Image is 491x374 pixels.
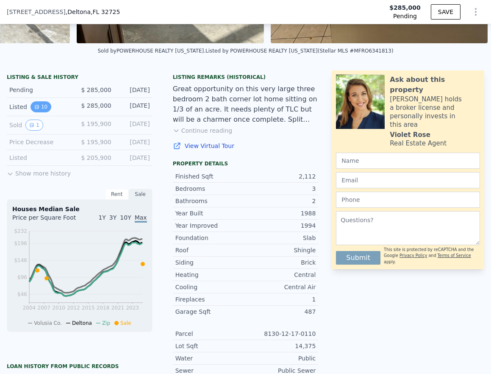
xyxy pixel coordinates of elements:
tspan: 2015 [82,305,95,311]
div: Finished Sqft [175,172,246,181]
span: Zip [102,320,110,326]
tspan: $46 [17,291,27,297]
button: Continue reading [173,126,233,135]
div: 1994 [245,221,316,230]
div: Siding [175,258,246,267]
div: Property details [173,160,319,167]
div: [DATE] [118,86,150,94]
span: $ 195,900 [81,120,111,127]
span: Volusia Co. [34,320,62,326]
tspan: $196 [14,240,27,246]
input: Email [336,172,480,188]
div: Slab [245,234,316,242]
button: Submit [336,251,380,265]
tspan: 2012 [67,305,80,311]
span: Sale [120,320,131,326]
div: Price per Square Foot [12,213,80,227]
div: Houses Median Sale [12,205,147,213]
div: Bathrooms [175,197,246,205]
a: View Virtual Tour [173,142,319,150]
div: Foundation [175,234,246,242]
span: Pending [393,12,417,20]
div: [DATE] [118,120,150,131]
span: Deltona [72,320,92,326]
div: Lot Sqft [175,342,246,350]
div: Violet Rose [390,131,430,139]
tspan: $232 [14,228,27,234]
div: 8130-12-17-0110 [245,329,316,338]
div: Bedrooms [175,184,246,193]
div: Sold by POWERHOUSE REALTY [US_STATE] . [97,48,205,54]
span: $ 195,900 [81,139,111,145]
div: Rent [105,189,129,200]
div: Year Built [175,209,246,218]
div: [DATE] [118,138,150,146]
tspan: 2018 [97,305,110,311]
button: View historical data [25,120,43,131]
span: , Deltona [66,8,120,16]
div: Great opportunity on this very large three bedroom 2 bath corner lot home sitting on 1/3 of an ac... [173,84,319,125]
div: Heating [175,271,246,279]
div: Central [245,271,316,279]
div: Pending [9,86,73,94]
span: $ 205,900 [81,154,111,161]
div: [PERSON_NAME] holds a broker license and personally invests in this area [390,95,480,129]
div: Fireplaces [175,295,246,304]
span: Max [135,214,147,223]
div: Shingle [245,246,316,254]
span: $285,000 [389,3,421,12]
div: Listing Remarks (Historical) [173,74,319,81]
div: Water [175,354,246,363]
div: Public [245,354,316,363]
tspan: 2004 [23,305,36,311]
div: 1 [245,295,316,304]
span: 1Y [98,214,105,221]
div: Sale [129,189,153,200]
div: Central Air [245,283,316,291]
button: Show more history [7,166,71,178]
div: [DATE] [118,154,150,162]
div: Listed [9,154,73,162]
div: Roof [175,246,246,254]
span: 3Y [109,214,117,221]
div: Year Improved [175,221,246,230]
div: Brick [245,258,316,267]
tspan: 2010 [52,305,65,311]
tspan: 2007 [38,305,51,311]
div: This site is protected by reCAPTCHA and the Google and apply. [384,247,480,265]
div: Price Decrease [9,138,73,146]
div: Listed [9,101,73,112]
tspan: $96 [17,274,27,280]
div: 2 [245,197,316,205]
button: SAVE [431,4,460,20]
button: Show Options [467,3,484,20]
span: 10Y [120,214,131,221]
div: 14,375 [245,342,316,350]
span: $ 285,000 [81,102,111,109]
div: Garage Sqft [175,307,246,316]
div: 487 [245,307,316,316]
div: Sold [9,120,73,131]
a: Terms of Service [438,253,471,258]
div: Cooling [175,283,246,291]
div: 3 [245,184,316,193]
div: Ask about this property [390,75,480,95]
tspan: 2023 [126,305,139,311]
input: Phone [336,192,480,208]
div: Listed by POWERHOUSE REALTY [US_STATE] (Stellar MLS #MFRO6341813) [205,48,394,54]
div: Real Estate Agent [390,139,447,148]
button: View historical data [31,101,51,112]
div: LISTING & SALE HISTORY [7,74,153,82]
tspan: $146 [14,257,27,263]
div: [DATE] [118,101,150,112]
input: Name [336,153,480,169]
div: Parcel [175,329,246,338]
div: Loan history from public records [7,363,153,370]
div: 1988 [245,209,316,218]
tspan: 2021 [111,305,125,311]
span: $ 285,000 [81,87,111,93]
a: Privacy Policy [399,253,427,258]
div: 2,112 [245,172,316,181]
span: , FL 32725 [91,8,120,15]
span: [STREET_ADDRESS] [7,8,66,16]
